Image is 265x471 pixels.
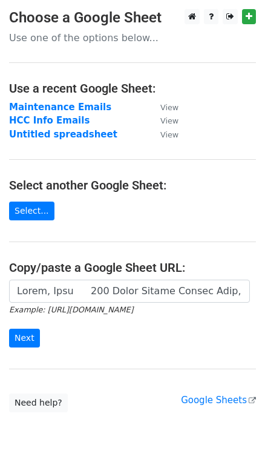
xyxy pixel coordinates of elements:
small: View [160,103,178,112]
h4: Select another Google Sheet: [9,178,256,193]
a: HCC Info Emails [9,115,90,126]
a: View [148,129,178,140]
p: Use one of the options below... [9,31,256,44]
a: View [148,115,178,126]
input: Paste your Google Sheet URL here [9,280,250,303]
a: Google Sheets [181,395,256,406]
a: View [148,102,178,113]
small: View [160,116,178,125]
h4: Use a recent Google Sheet: [9,81,256,96]
a: Untitled spreadsheet [9,129,117,140]
small: View [160,130,178,139]
input: Next [9,329,40,347]
h4: Copy/paste a Google Sheet URL: [9,260,256,275]
small: Example: [URL][DOMAIN_NAME] [9,305,133,314]
h3: Choose a Google Sheet [9,9,256,27]
a: Need help? [9,394,68,412]
a: Select... [9,202,54,220]
a: Maintenance Emails [9,102,111,113]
